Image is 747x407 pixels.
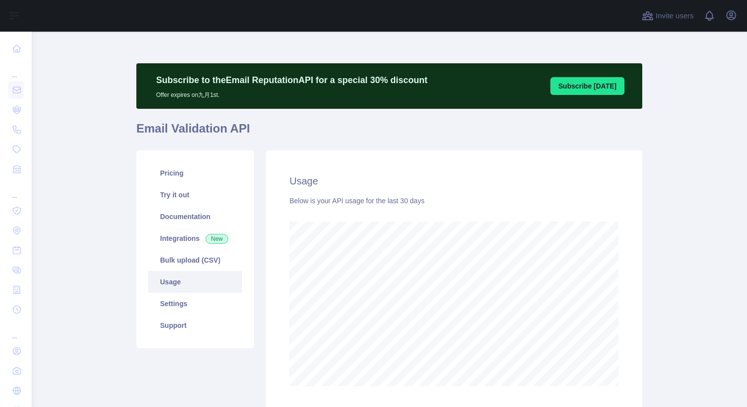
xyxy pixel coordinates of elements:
p: Offer expires on 九月 1st. [156,87,427,99]
a: Usage [148,271,242,293]
a: Settings [148,293,242,315]
button: Invite users [640,8,696,24]
a: Integrations New [148,227,242,249]
button: Subscribe [DATE] [550,77,624,95]
a: Try it out [148,184,242,206]
span: Invite users [656,10,694,22]
a: Bulk upload (CSV) [148,249,242,271]
a: Documentation [148,206,242,227]
h1: Email Validation API [136,121,642,144]
span: New [206,234,228,244]
div: ... [8,180,24,200]
div: Below is your API usage for the last 30 days [290,196,619,206]
a: Support [148,315,242,336]
div: ... [8,59,24,79]
h2: Usage [290,174,619,188]
p: Subscribe to the Email Reputation API for a special 30 % discount [156,73,427,87]
div: ... [8,320,24,340]
a: Pricing [148,162,242,184]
